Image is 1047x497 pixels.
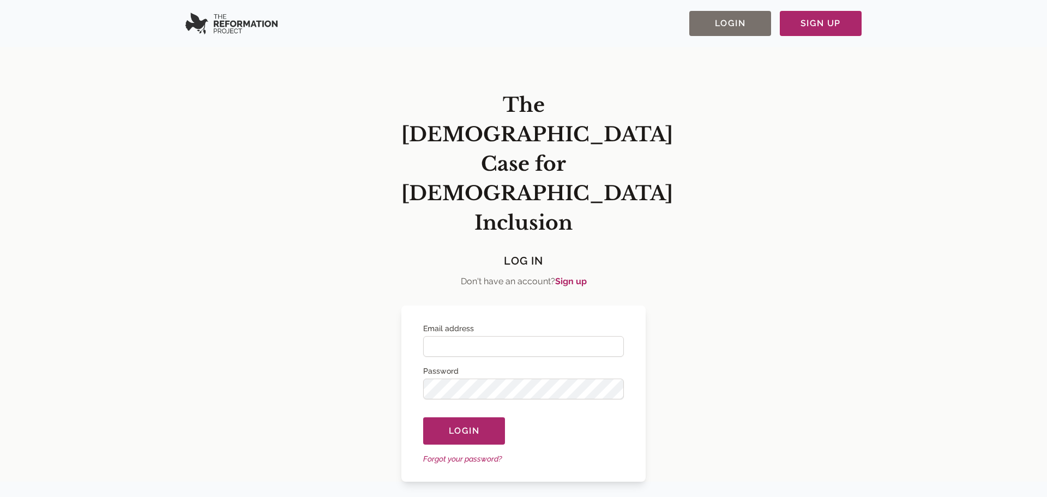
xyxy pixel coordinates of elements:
p: Don't have an account? [401,275,646,288]
span: Login [449,424,479,438]
img: Serverless SaaS Boilerplate [185,13,278,34]
span: Login [715,17,745,30]
a: Forgot your password? [423,454,502,463]
h1: The [DEMOGRAPHIC_DATA] Case for [DEMOGRAPHIC_DATA] Inclusion [401,91,646,238]
button: Sign Up [780,11,862,36]
label: Password [423,366,624,376]
span: Sign Up [801,17,841,30]
h4: Log In [401,251,646,271]
label: Email address [423,323,624,334]
a: Sign up [555,276,587,286]
button: Login [689,11,771,36]
button: Login [423,417,505,445]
